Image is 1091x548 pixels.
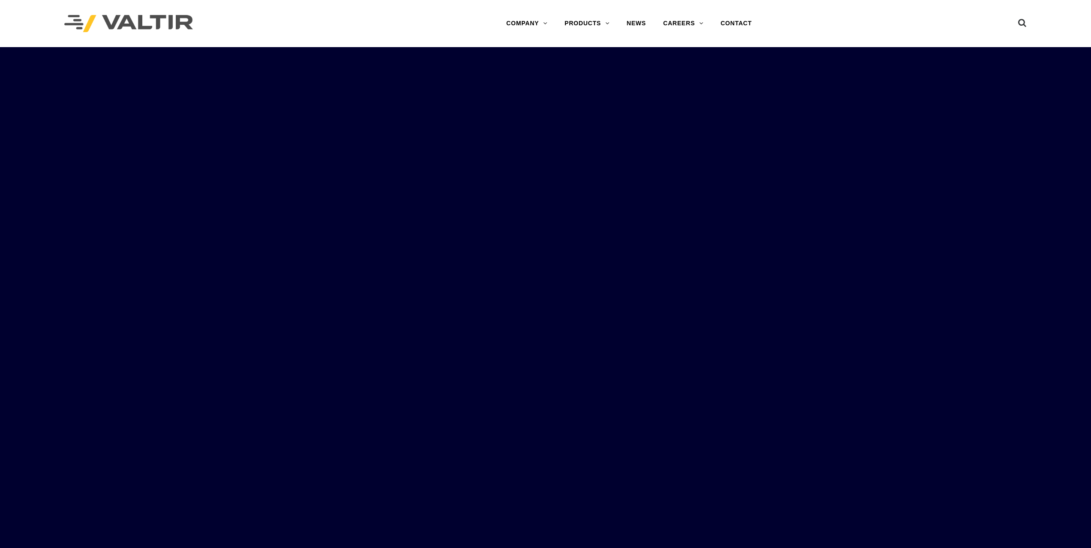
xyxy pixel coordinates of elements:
a: COMPANY [498,15,556,32]
img: Valtir [64,15,193,33]
a: CAREERS [655,15,712,32]
a: CONTACT [712,15,760,32]
a: PRODUCTS [556,15,618,32]
a: NEWS [618,15,655,32]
